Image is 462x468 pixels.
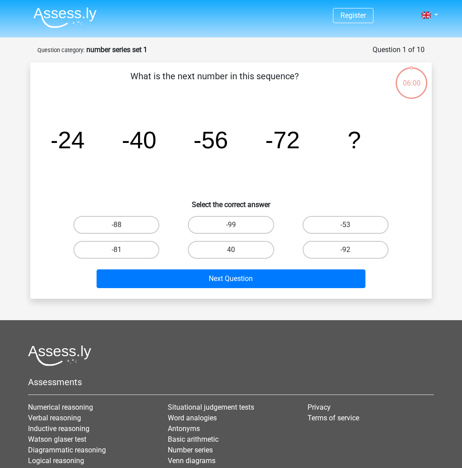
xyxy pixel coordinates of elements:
[373,45,425,55] div: Question 1 of 10
[303,216,389,234] label: -53
[308,403,331,411] a: Privacy
[168,435,219,444] a: Basic arithmetic
[28,414,81,422] a: Verbal reasoning
[308,414,359,422] a: Terms of service
[348,126,361,153] tspan: ?
[28,377,434,387] h5: Assessments
[265,126,300,153] tspan: -72
[28,446,106,454] a: Diagrammatic reasoning
[168,403,254,411] a: Situational judgement tests
[28,424,89,433] a: Inductive reasoning
[37,47,85,53] small: Question category:
[395,66,428,89] div: 06:00
[73,216,159,234] label: -88
[168,446,213,454] a: Number series
[86,45,147,54] strong: number series set 1
[194,126,228,153] tspan: -56
[28,345,91,366] img: Assessly logo
[97,269,366,288] button: Next Question
[33,7,97,28] img: Assessly
[45,193,417,209] h6: Select the correct answer
[45,69,384,96] p: What is the next number in this sequence?
[188,241,274,259] label: 40
[303,241,389,259] label: -92
[168,424,200,433] a: Antonyms
[122,126,157,153] tspan: -40
[28,456,84,465] a: Logical reasoning
[340,11,366,20] a: Register
[28,435,86,444] a: Watson glaser test
[50,126,85,153] tspan: -24
[168,414,217,422] a: Word analogies
[28,403,93,411] a: Numerical reasoning
[73,241,159,259] label: -81
[168,456,215,465] a: Venn diagrams
[188,216,274,234] label: -99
